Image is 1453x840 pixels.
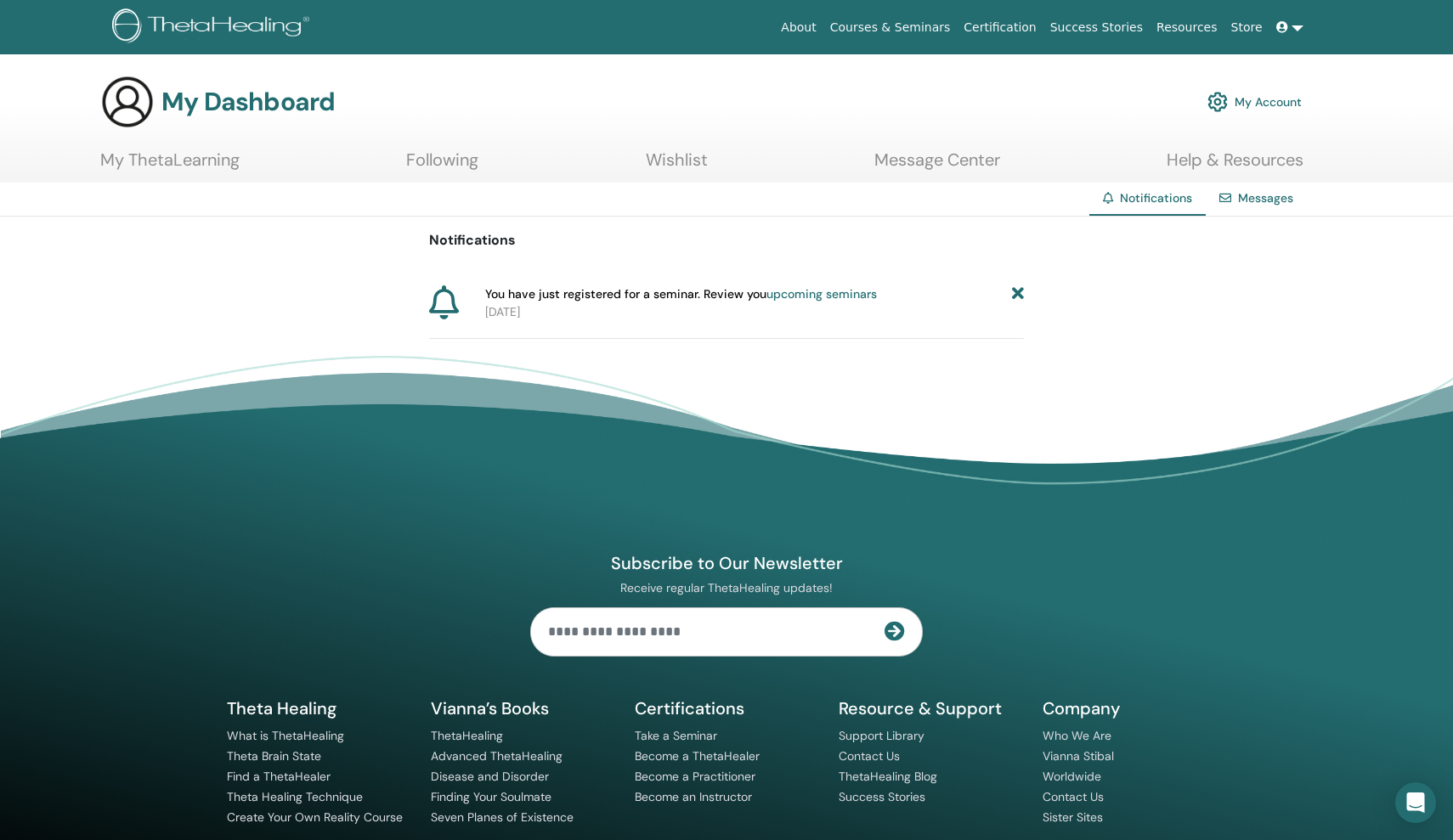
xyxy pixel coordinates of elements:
a: Success Stories [839,789,925,804]
a: About [774,12,823,43]
a: Worldwide [1043,769,1101,784]
a: Vianna Stibal [1043,748,1114,764]
a: Theta Brain State [227,748,321,764]
a: Finding Your Soulmate [431,789,551,804]
p: Notifications [429,230,1024,251]
a: Success Stories [1043,12,1150,43]
a: Message Center [874,149,1000,183]
a: Messages [1238,190,1293,206]
a: Who We Are [1043,728,1111,743]
a: Sister Sites [1043,809,1103,825]
img: logo.png [112,8,315,47]
a: Seven Planes of Existence [431,809,574,825]
h3: My Dashboard [161,87,335,117]
a: ThetaHealing Blog [839,769,937,784]
a: Contact Us [839,748,900,764]
p: Receive regular ThetaHealing updates! [530,580,923,595]
span: You have just registered for a seminar. Review you [485,285,877,303]
a: Certification [957,12,1043,43]
a: Help & Resources [1167,149,1303,183]
a: Theta Healing Technique [227,789,363,804]
a: My Account [1207,83,1302,121]
a: Following [406,149,478,183]
a: My ThetaLearning [100,149,240,183]
h4: Subscribe to Our Newsletter [530,552,923,574]
a: Become a Practitioner [635,769,755,784]
h5: Company [1043,697,1226,719]
img: cog.svg [1207,87,1228,116]
a: Contact Us [1043,789,1104,804]
a: Support Library [839,728,924,743]
a: What is ThetaHealing [227,728,344,743]
h5: Resource & Support [839,697,1022,719]
a: upcoming seminars [766,286,877,302]
a: Courses & Seminars [823,12,958,43]
a: Create Your Own Reality Course [227,809,403,825]
h5: Certifications [635,697,818,719]
img: generic-user-icon.jpg [100,75,155,129]
a: Resources [1150,12,1224,43]
a: Advanced ThetaHealing [431,748,563,764]
h5: Vianna’s Books [431,697,614,719]
span: Notifications [1120,190,1192,206]
h5: Theta Healing [227,697,410,719]
a: Disease and Disorder [431,769,549,784]
div: Open Intercom Messenger [1395,782,1436,823]
a: Become an Instructor [635,789,752,804]
a: Take a Seminar [635,728,717,743]
a: Wishlist [646,149,708,183]
a: Find a ThetaHealer [227,769,331,784]
a: Store [1224,12,1269,43]
p: [DATE] [485,303,1024,321]
a: ThetaHealing [431,728,503,743]
a: Become a ThetaHealer [635,748,760,764]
